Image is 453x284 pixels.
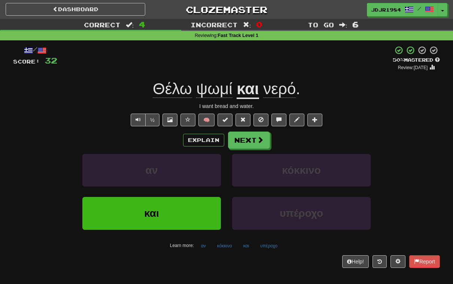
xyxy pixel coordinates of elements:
[289,114,304,126] button: Edit sentence (alt+d)
[13,102,440,110] div: I want bread and water.
[153,80,192,98] span: Θέλω
[126,22,134,28] span: :
[13,46,57,55] div: /
[213,240,236,251] button: κόκκινο
[237,80,259,99] u: και
[308,21,334,28] span: To go
[197,240,210,251] button: αν
[243,22,251,28] span: :
[371,6,401,13] span: jdjr1984
[271,114,286,126] button: Discuss sentence (alt+u)
[228,132,270,149] button: Next
[146,164,158,176] span: αν
[198,114,215,126] button: 🧠
[339,22,347,28] span: :
[263,80,296,98] span: νερό
[180,114,195,126] button: Favorite sentence (alt+f)
[131,114,146,126] button: Play sentence audio (ctl+space)
[183,134,224,146] button: Explain
[144,207,159,219] span: και
[235,114,250,126] button: Reset to 0% Mastered (alt+r)
[307,114,322,126] button: Add to collection (alt+a)
[232,197,371,229] button: υπέροχο
[352,20,359,29] span: 6
[139,20,145,29] span: 4
[82,154,221,186] button: αν
[259,80,300,98] span: .
[280,207,323,219] span: υπέροχο
[145,114,159,126] button: ½
[417,6,421,11] span: /
[342,255,369,268] button: Help!
[218,33,259,38] strong: Fast Track Level 1
[6,3,145,16] a: Dashboard
[129,114,159,126] div: Text-to-speech controls
[191,21,238,28] span: Incorrect
[393,57,440,64] div: Mastered
[162,114,177,126] button: Show image (alt+x)
[45,56,57,65] span: 32
[239,240,253,251] button: και
[156,3,296,16] a: Clozemaster
[393,57,404,63] span: 50 %
[82,197,221,229] button: και
[218,114,232,126] button: Set this sentence to 100% Mastered (alt+m)
[256,240,282,251] button: υπέροχο
[398,65,428,70] small: Review: [DATE]
[13,58,40,65] span: Score:
[84,21,121,28] span: Correct
[196,80,232,98] span: ψωμί
[170,243,194,248] small: Learn more:
[282,164,320,176] span: κόκκινο
[409,255,440,268] button: Report
[367,3,438,16] a: jdjr1984 /
[373,255,387,268] button: Round history (alt+y)
[256,20,262,29] span: 0
[232,154,371,186] button: κόκκινο
[253,114,268,126] button: Ignore sentence (alt+i)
